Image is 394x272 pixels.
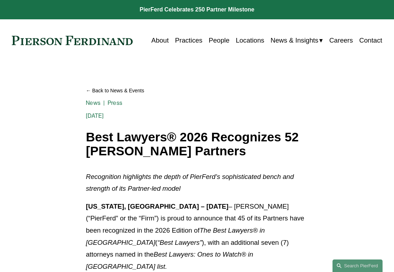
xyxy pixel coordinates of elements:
a: About [151,34,169,47]
span: News & Insights [271,34,319,47]
h1: Best Lawyers® 2026 Recognizes 52 [PERSON_NAME] Partners [86,130,308,158]
span: [DATE] [86,112,104,119]
em: The Best Lawyers® in [GEOGRAPHIC_DATA] [86,227,267,246]
a: Search this site [333,259,383,272]
a: Locations [236,34,264,47]
a: Contact [359,34,382,47]
em: Recognition highlights the depth of PierFerd’s sophisticated bench and strength of its Partner-le... [86,173,296,193]
a: folder dropdown [271,34,323,47]
a: Back to News & Events [86,85,308,97]
em: “Best Lawyers” [157,239,202,246]
a: Careers [329,34,353,47]
em: Best Lawyers: Ones to Watch® in [GEOGRAPHIC_DATA] list. [86,251,255,270]
a: News [86,99,100,106]
strong: [US_STATE], [GEOGRAPHIC_DATA] – [DATE] [86,203,228,210]
a: Press [108,99,122,106]
a: Practices [175,34,203,47]
a: People [209,34,230,47]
